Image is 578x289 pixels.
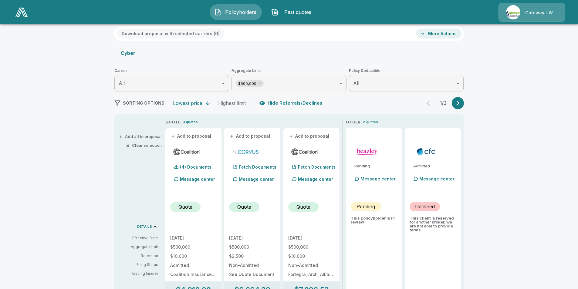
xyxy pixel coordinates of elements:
p: 3 quotes [183,119,198,125]
button: +Add to proposal [288,133,331,139]
p: Filing Status [119,262,158,267]
span: SORTING OPTIONS: [123,100,166,106]
p: QUOTE [165,119,181,125]
p: Quote [237,203,251,210]
button: Policyholders IconPolicyholders [210,4,262,20]
p: Coalition Insurance Solutions [170,272,217,277]
div: Highest limit [218,100,246,106]
span: Carrier [114,68,229,74]
p: See Quote Document [229,272,275,277]
span: Policy Deductible [349,68,464,74]
span: $500,000 [236,80,259,87]
p: Non-Admitted [229,263,275,267]
p: Message center [360,176,396,182]
button: Hide Referrals/Declines [258,97,325,109]
img: Past quotes Icon [271,8,279,16]
button: +Add to proposal [229,133,272,139]
div: $500,000 [236,80,264,87]
button: Download proposal with selected carriers (0) [117,29,225,39]
p: This client is reserved for another broker, we are not able to provide terms. [410,216,456,232]
p: Quote [296,203,310,210]
p: Message center [298,176,333,182]
p: quotes [366,119,378,125]
p: Message center [180,176,215,182]
p: $500,000 [288,245,335,249]
p: $2,500 [229,254,275,258]
img: coalitioncyberadmitted [173,147,201,156]
p: Fortegra, Arch, Allianz, Aspen, Vantage [288,272,335,277]
img: cfccyberadmitted [412,147,440,156]
button: Past quotes IconPast quotes [267,4,319,20]
span: All [353,80,359,86]
button: More Actions [416,29,461,39]
p: Declined [415,203,435,210]
p: 2 [363,119,365,125]
p: Effective Date [119,235,158,241]
p: Fetch Documents [298,165,336,169]
button: +Add to proposal [170,133,213,139]
button: Cyber [114,46,142,60]
img: coalitioncyber [291,147,319,156]
span: + [119,135,123,139]
span: × [126,143,130,147]
span: Policyholders [224,8,257,16]
img: corvuscybersurplus [232,147,260,156]
span: Past quotes [281,8,314,16]
img: Policyholders Icon [214,8,221,16]
p: [DATE] [170,236,217,240]
p: DETAILS [137,225,152,228]
p: Admitted [413,164,456,168]
button: +Add all to proposal [120,135,162,139]
span: Aggregate Limit [232,68,346,74]
p: $10,000 [288,254,335,258]
p: OTHER [346,119,360,125]
p: This policyholder is in review [351,216,397,224]
button: ×Clear selection [127,143,162,147]
span: + [289,134,293,138]
p: Message center [419,176,455,182]
span: All [119,80,125,86]
p: $10,000 [170,254,217,258]
p: Admitted [170,263,217,267]
p: Quote [178,203,192,210]
p: Fetch Documents [239,165,276,169]
p: 1 / 3 [437,101,449,106]
span: + [230,134,234,138]
p: Message center [239,176,274,182]
span: + [171,134,175,138]
p: [DATE] [288,236,335,240]
p: $500,000 [229,245,275,249]
p: Aggregate limit [119,244,158,250]
p: Non-Admitted [288,263,335,267]
p: (4) Documents [180,165,211,169]
p: Pending [357,203,375,210]
div: Lowest price [173,100,202,106]
p: [DATE] [229,236,275,240]
p: Retention [119,253,158,259]
img: beazleycyber [353,147,381,156]
img: AA Logo [15,8,28,17]
p: $500,000 [170,245,217,249]
p: Issuing Insurer [119,271,158,276]
p: Pending [354,164,397,168]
